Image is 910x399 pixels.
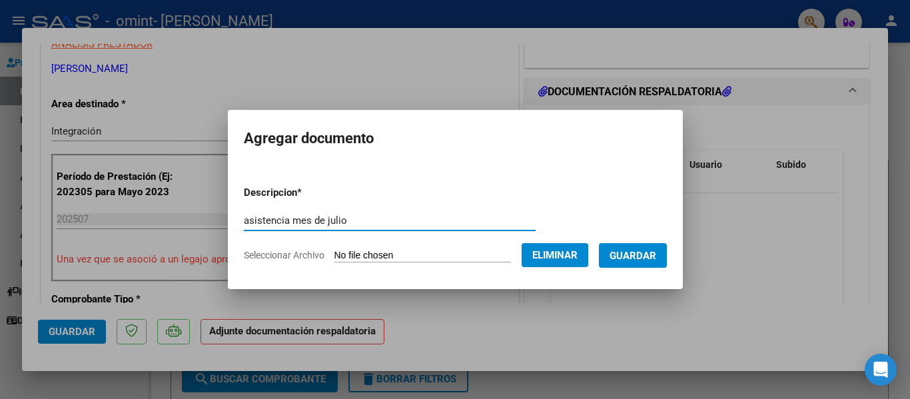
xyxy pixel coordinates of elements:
button: Guardar [599,243,667,268]
button: Eliminar [522,243,588,267]
span: Eliminar [532,249,578,261]
div: Open Intercom Messenger [865,354,897,386]
span: Seleccionar Archivo [244,250,324,260]
p: Descripcion [244,185,371,200]
h2: Agregar documento [244,126,667,151]
span: Guardar [610,250,656,262]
